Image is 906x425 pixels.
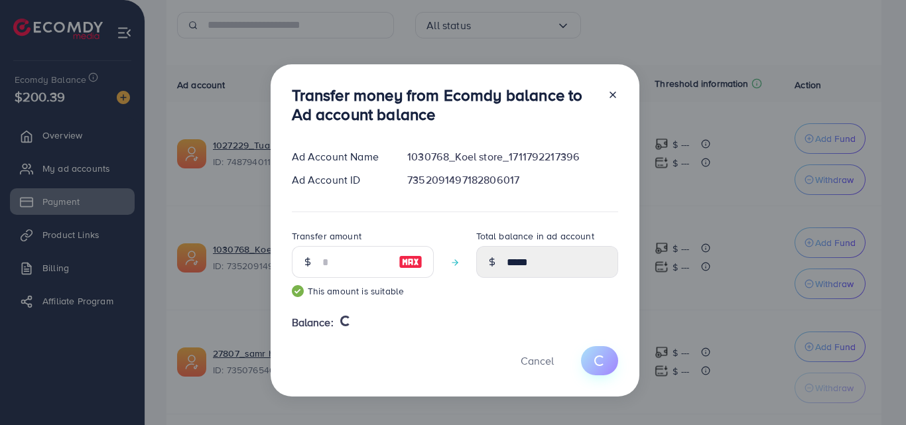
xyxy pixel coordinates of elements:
[397,149,628,164] div: 1030768_Koel store_1711792217396
[292,315,334,330] span: Balance:
[504,346,570,375] button: Cancel
[476,229,594,243] label: Total balance in ad account
[397,172,628,188] div: 7352091497182806017
[281,149,397,164] div: Ad Account Name
[521,353,554,368] span: Cancel
[292,229,361,243] label: Transfer amount
[292,86,597,124] h3: Transfer money from Ecomdy balance to Ad account balance
[292,284,434,298] small: This amount is suitable
[281,172,397,188] div: Ad Account ID
[292,285,304,297] img: guide
[399,254,422,270] img: image
[850,365,896,415] iframe: Chat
